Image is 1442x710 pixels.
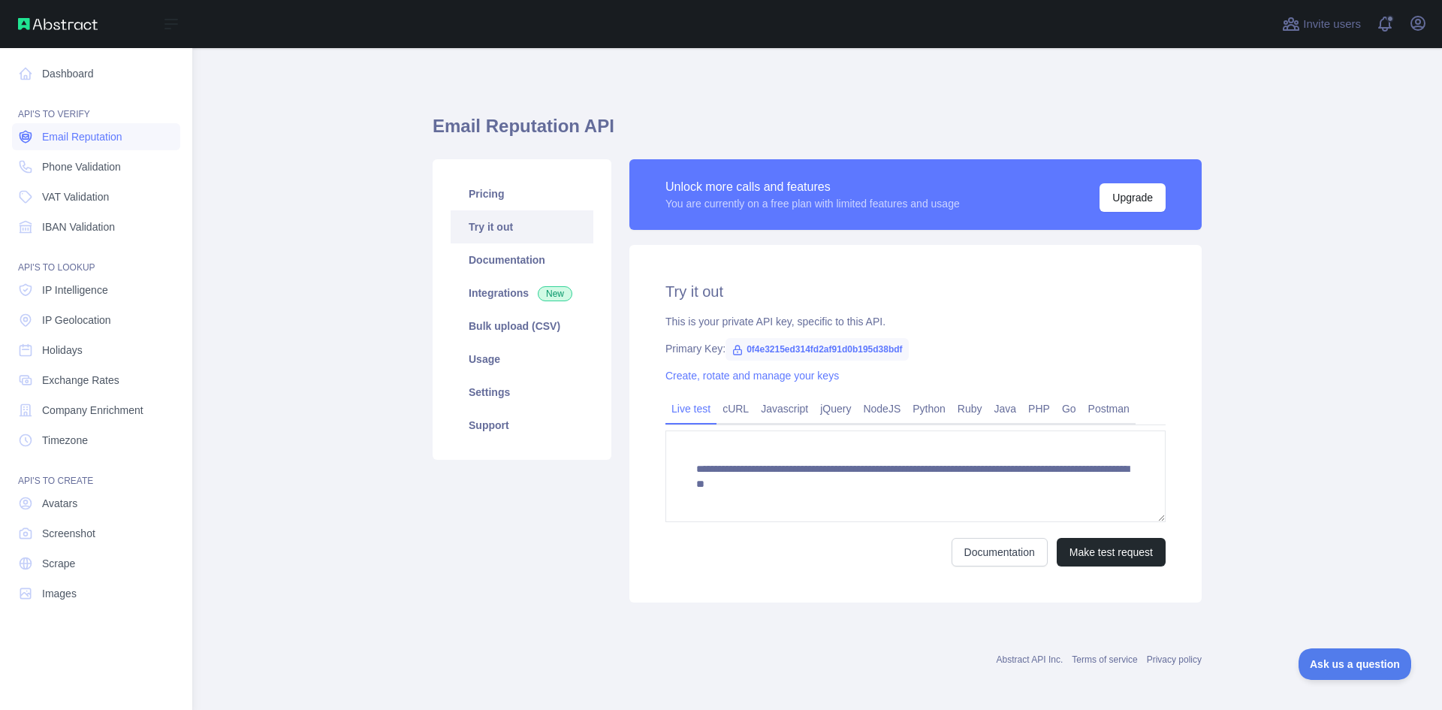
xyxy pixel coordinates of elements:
a: Settings [451,376,593,409]
a: Dashboard [12,60,180,87]
a: Java [988,397,1023,421]
a: Email Reputation [12,123,180,150]
a: Terms of service [1072,654,1137,665]
a: Documentation [952,538,1048,566]
a: NodeJS [857,397,907,421]
span: Invite users [1303,16,1361,33]
a: jQuery [814,397,857,421]
span: Holidays [42,343,83,358]
div: Primary Key: [665,341,1166,356]
div: Unlock more calls and features [665,178,960,196]
a: Try it out [451,210,593,243]
span: New [538,286,572,301]
a: Live test [665,397,716,421]
a: Go [1056,397,1082,421]
span: Company Enrichment [42,403,143,418]
span: Scrape [42,556,75,571]
img: Abstract API [18,18,98,30]
button: Upgrade [1100,183,1166,212]
a: Usage [451,343,593,376]
span: Screenshot [42,526,95,541]
div: This is your private API key, specific to this API. [665,314,1166,329]
a: cURL [716,397,755,421]
h1: Email Reputation API [433,114,1202,150]
a: Postman [1082,397,1136,421]
a: Company Enrichment [12,397,180,424]
a: Phone Validation [12,153,180,180]
span: VAT Validation [42,189,109,204]
div: You are currently on a free plan with limited features and usage [665,196,960,211]
a: Ruby [952,397,988,421]
div: API'S TO VERIFY [12,90,180,120]
a: Integrations New [451,276,593,310]
span: IP Intelligence [42,282,108,298]
span: Phone Validation [42,159,121,174]
a: Timezone [12,427,180,454]
a: Documentation [451,243,593,276]
a: Create, rotate and manage your keys [665,370,839,382]
span: IP Geolocation [42,313,111,328]
a: Exchange Rates [12,367,180,394]
a: Python [907,397,952,421]
a: Abstract API Inc. [997,654,1063,665]
a: Holidays [12,337,180,364]
a: Avatars [12,490,180,517]
span: Exchange Rates [42,373,119,388]
span: Timezone [42,433,88,448]
a: Images [12,580,180,607]
div: API'S TO CREATE [12,457,180,487]
a: PHP [1022,397,1056,421]
span: Images [42,586,77,601]
a: Javascript [755,397,814,421]
a: Pricing [451,177,593,210]
a: Screenshot [12,520,180,547]
span: Avatars [42,496,77,511]
span: Email Reputation [42,129,122,144]
a: IP Intelligence [12,276,180,304]
a: IBAN Validation [12,213,180,240]
a: Support [451,409,593,442]
a: IP Geolocation [12,307,180,334]
button: Make test request [1057,538,1166,566]
button: Invite users [1279,12,1364,36]
span: IBAN Validation [42,219,115,234]
h2: Try it out [665,281,1166,302]
div: API'S TO LOOKUP [12,243,180,273]
a: Bulk upload (CSV) [451,310,593,343]
a: Privacy policy [1147,654,1202,665]
a: Scrape [12,550,180,577]
iframe: Toggle Customer Support [1299,648,1412,680]
span: 0f4e3215ed314fd2af91d0b195d38bdf [726,338,908,361]
a: VAT Validation [12,183,180,210]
